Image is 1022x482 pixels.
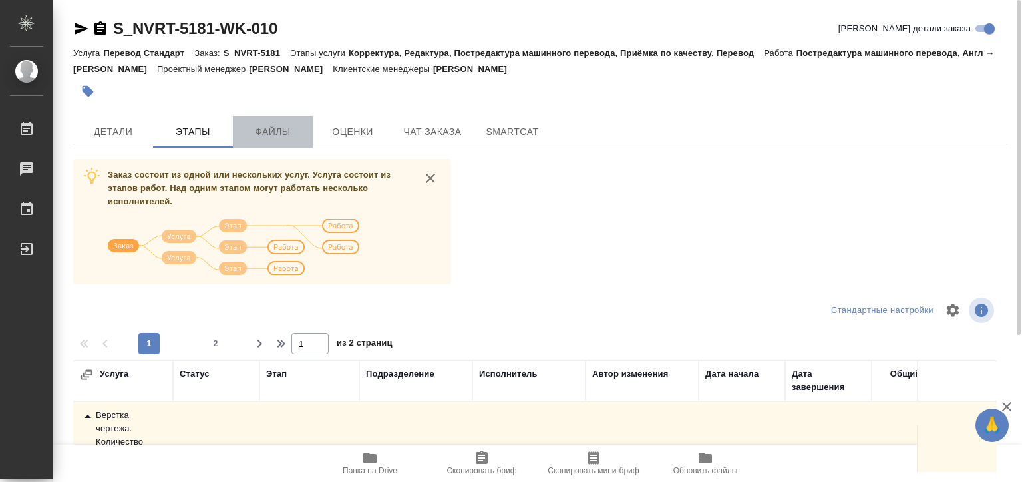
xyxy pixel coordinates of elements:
span: Скопировать мини-бриф [548,466,639,475]
div: Статус [180,367,210,381]
span: Оценки [321,124,385,140]
p: Проектный менеджер [157,64,249,74]
button: Папка на Drive [314,445,426,482]
div: Этап [266,367,287,381]
span: Скопировать бриф [446,466,516,475]
button: Обновить файлы [649,445,761,482]
div: Дата начала [705,367,759,381]
button: Скопировать бриф [426,445,538,482]
button: 2 [205,333,226,354]
span: SmartCat [480,124,544,140]
p: Перевод Стандарт [103,48,194,58]
p: Заказ: [194,48,223,58]
button: 🙏 [975,409,1009,442]
p: Этапы услуги [290,48,349,58]
p: Услуга [73,48,103,58]
div: Дата завершения [792,367,865,394]
span: Чат заказа [401,124,464,140]
button: Развернуть [80,368,93,381]
button: Скопировать ссылку для ЯМессенджера [73,21,89,37]
div: Подразделение [366,367,434,381]
button: Скопировать ссылку [92,21,108,37]
div: split button [828,300,937,321]
span: Посмотреть информацию [969,298,997,323]
span: 🙏 [981,411,1003,439]
span: Обновить файлы [673,466,738,475]
span: Папка на Drive [343,466,397,475]
p: Корректура, Редактура, Постредактура машинного перевода, Приёмка по качеству, Перевод [349,48,764,58]
span: из 2 страниц [337,335,393,354]
span: Файлы [241,124,305,140]
p: [PERSON_NAME] [433,64,517,74]
p: Работа [764,48,796,58]
p: S_NVRT-5181 [224,48,290,58]
div: Общий объем [890,367,951,381]
p: Клиентские менеджеры [333,64,433,74]
span: Этапы [161,124,225,140]
div: Автор изменения [592,367,668,381]
span: Детали [81,124,145,140]
button: Скопировать мини-бриф [538,445,649,482]
button: close [421,168,440,188]
span: 2 [205,337,226,350]
a: S_NVRT-5181-WK-010 [113,19,277,37]
span: Настроить таблицу [937,294,969,326]
div: Услуга [80,367,213,381]
button: Добавить тэг [73,77,102,106]
div: Исполнитель [479,367,538,381]
span: [PERSON_NAME] детали заказа [838,22,971,35]
span: Заказ состоит из одной или нескольких услуг. Услуга состоит из этапов работ. Над одним этапом мог... [108,170,391,206]
p: [PERSON_NAME] [249,64,333,74]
